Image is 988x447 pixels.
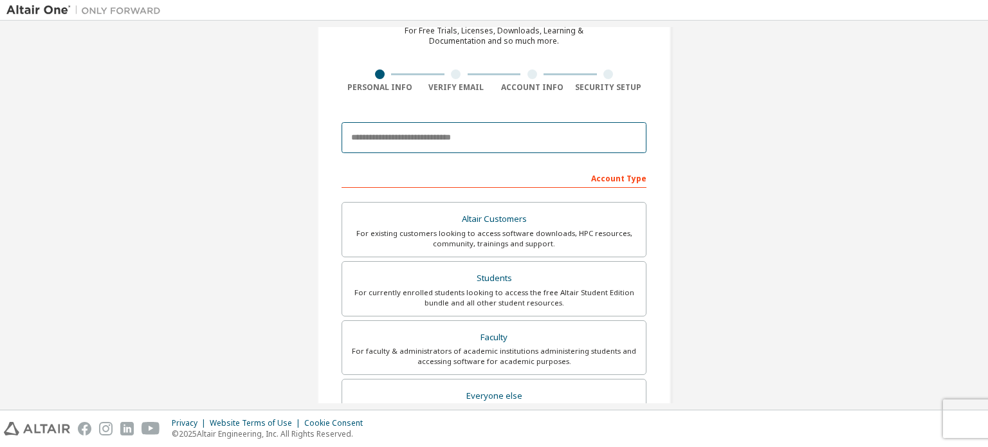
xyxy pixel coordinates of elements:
img: Altair One [6,4,167,17]
div: Faculty [350,329,638,347]
div: Account Info [494,82,571,93]
img: instagram.svg [99,422,113,435]
div: For existing customers looking to access software downloads, HPC resources, community, trainings ... [350,228,638,249]
img: altair_logo.svg [4,422,70,435]
img: facebook.svg [78,422,91,435]
div: Students [350,269,638,287]
div: Account Type [342,167,646,188]
div: Website Terms of Use [210,418,304,428]
div: For currently enrolled students looking to access the free Altair Student Edition bundle and all ... [350,287,638,308]
div: Altair Customers [350,210,638,228]
div: Security Setup [571,82,647,93]
div: Cookie Consent [304,418,370,428]
img: linkedin.svg [120,422,134,435]
div: Privacy [172,418,210,428]
div: Everyone else [350,387,638,405]
div: Verify Email [418,82,495,93]
p: © 2025 Altair Engineering, Inc. All Rights Reserved. [172,428,370,439]
div: Personal Info [342,82,418,93]
div: For faculty & administrators of academic institutions administering students and accessing softwa... [350,346,638,367]
img: youtube.svg [142,422,160,435]
div: For Free Trials, Licenses, Downloads, Learning & Documentation and so much more. [405,26,583,46]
